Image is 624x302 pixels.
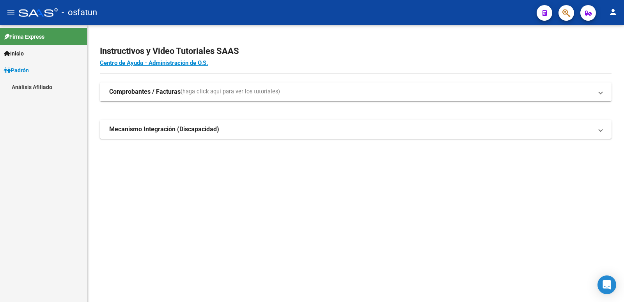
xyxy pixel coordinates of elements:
[100,59,208,66] a: Centro de Ayuda - Administración de O.S.
[597,275,616,294] div: Open Intercom Messenger
[100,120,612,139] mat-expansion-panel-header: Mecanismo Integración (Discapacidad)
[62,4,97,21] span: - osfatun
[4,49,24,58] span: Inicio
[608,7,618,17] mat-icon: person
[109,125,219,134] strong: Mecanismo Integración (Discapacidad)
[181,88,280,96] span: (haga click aquí para ver los tutoriales)
[100,82,612,101] mat-expansion-panel-header: Comprobantes / Facturas(haga click aquí para ver los tutoriales)
[6,7,16,17] mat-icon: menu
[4,66,29,75] span: Padrón
[4,32,44,41] span: Firma Express
[109,88,181,96] strong: Comprobantes / Facturas
[100,44,612,59] h2: Instructivos y Video Tutoriales SAAS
